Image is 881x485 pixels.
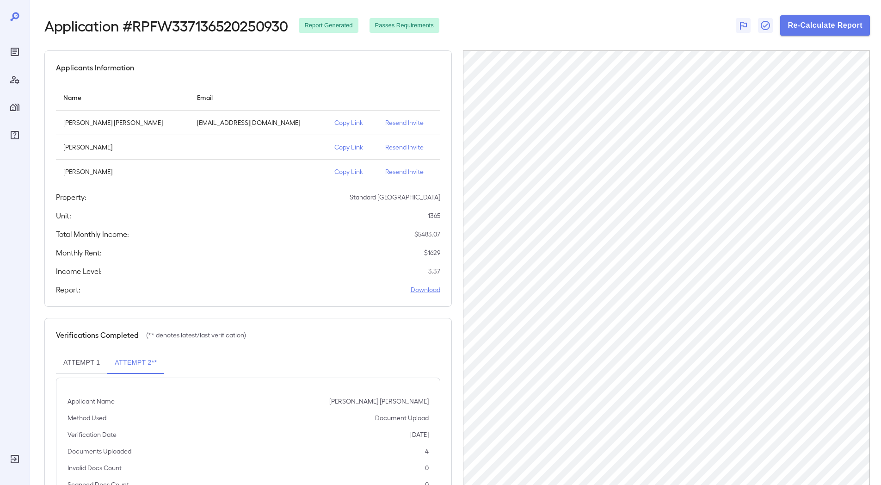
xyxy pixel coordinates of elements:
[68,447,131,456] p: Documents Uploaded
[425,463,429,473] p: 0
[299,21,358,30] span: Report Generated
[350,193,440,202] p: Standard [GEOGRAPHIC_DATA]
[56,330,139,341] h5: Verifications Completed
[56,352,107,374] button: Attempt 1
[68,397,115,406] p: Applicant Name
[758,18,773,33] button: Close Report
[329,397,429,406] p: [PERSON_NAME] [PERSON_NAME]
[56,84,190,111] th: Name
[56,62,134,73] h5: Applicants Information
[411,285,440,294] a: Download
[56,266,102,277] h5: Income Level:
[146,330,246,340] p: (** denotes latest/last verification)
[197,118,320,127] p: [EMAIL_ADDRESS][DOMAIN_NAME]
[56,192,86,203] h5: Property:
[425,447,429,456] p: 4
[56,229,129,240] h5: Total Monthly Income:
[63,118,182,127] p: [PERSON_NAME] [PERSON_NAME]
[68,430,117,439] p: Verification Date
[780,15,870,36] button: Re-Calculate Report
[7,72,22,87] div: Manage Users
[385,167,432,176] p: Resend Invite
[424,248,440,257] p: $ 1629
[428,211,440,220] p: 1365
[63,143,182,152] p: [PERSON_NAME]
[385,118,432,127] p: Resend Invite
[190,84,327,111] th: Email
[410,430,429,439] p: [DATE]
[68,413,106,423] p: Method Used
[68,463,122,473] p: Invalid Docs Count
[375,413,429,423] p: Document Upload
[736,18,751,33] button: Flag Report
[414,230,440,239] p: $ 5483.07
[56,84,440,184] table: simple table
[334,167,370,176] p: Copy Link
[7,100,22,115] div: Manage Properties
[7,44,22,59] div: Reports
[63,167,182,176] p: [PERSON_NAME]
[44,17,288,34] h2: Application # RPFW337136520250930
[334,143,370,152] p: Copy Link
[370,21,439,30] span: Passes Requirements
[385,143,432,152] p: Resend Invite
[428,267,440,276] p: 3.37
[334,118,370,127] p: Copy Link
[56,210,71,221] h5: Unit:
[7,452,22,466] div: Log Out
[56,284,80,295] h5: Report:
[107,352,164,374] button: Attempt 2**
[7,128,22,143] div: FAQ
[56,247,102,258] h5: Monthly Rent:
